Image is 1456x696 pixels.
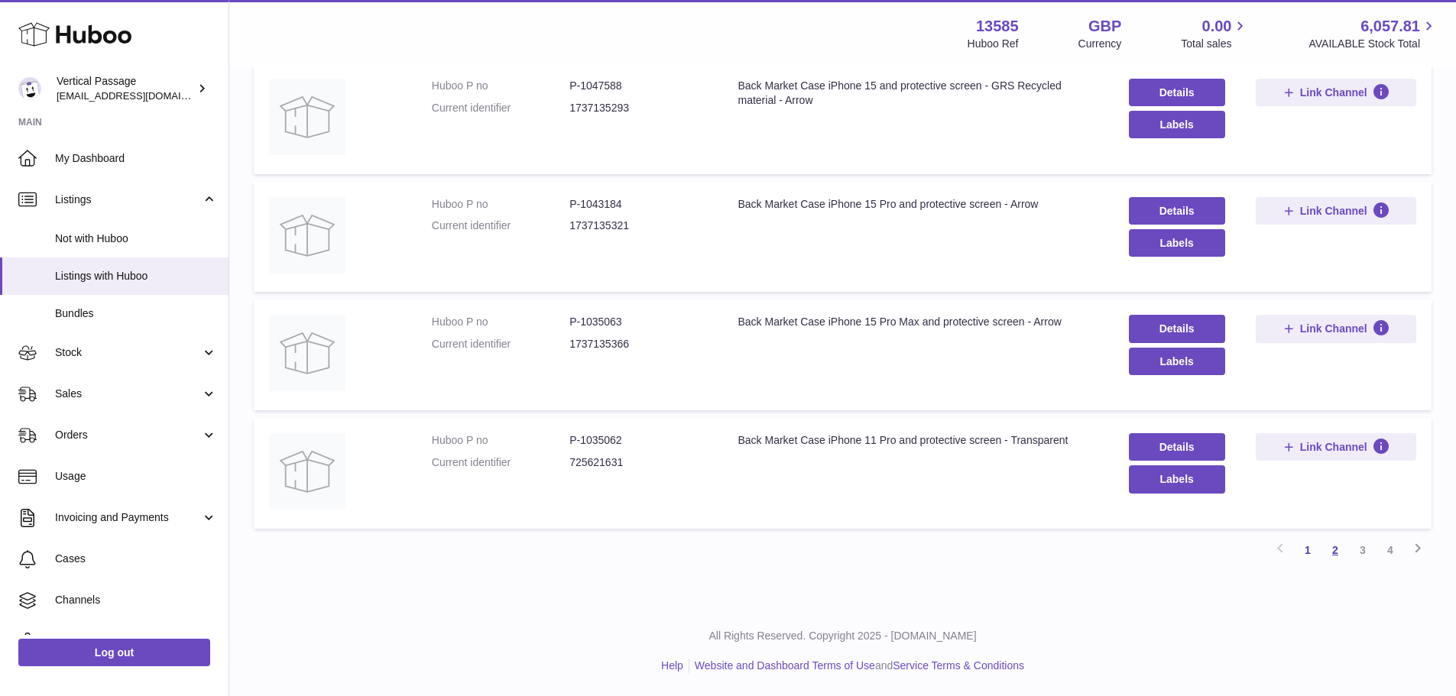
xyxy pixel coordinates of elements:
span: Sales [55,387,201,401]
a: Help [661,659,683,672]
span: Cases [55,552,217,566]
div: Currency [1078,37,1122,51]
dt: Huboo P no [432,433,569,448]
div: Back Market Case iPhone 15 Pro and protective screen - Arrow [738,197,1098,212]
dt: Current identifier [432,455,569,470]
a: Log out [18,639,210,666]
dd: P-1043184 [569,197,707,212]
button: Link Channel [1256,79,1416,106]
dt: Huboo P no [432,315,569,329]
strong: GBP [1088,16,1121,37]
a: 6,057.81 AVAILABLE Stock Total [1308,16,1438,51]
a: Details [1129,433,1225,461]
img: Back Market Case iPhone 15 Pro Max and protective screen - Arrow [269,315,345,391]
dd: 1737135293 [569,101,707,115]
span: Usage [55,469,217,484]
span: Total sales [1181,37,1249,51]
span: Orders [55,428,201,442]
span: Settings [55,634,217,649]
strong: 13585 [976,16,1019,37]
img: internalAdmin-13585@internal.huboo.com [18,77,41,100]
span: Listings [55,193,201,207]
span: Not with Huboo [55,231,217,246]
p: All Rights Reserved. Copyright 2025 - [DOMAIN_NAME] [242,629,1444,643]
span: My Dashboard [55,151,217,166]
dt: Current identifier [432,337,569,351]
a: 2 [1321,536,1349,564]
button: Link Channel [1256,197,1416,225]
img: Back Market Case iPhone 15 and protective screen - GRS Recycled material - Arrow [269,79,345,155]
button: Labels [1129,229,1225,257]
dt: Huboo P no [432,79,569,93]
a: 1 [1294,536,1321,564]
div: Back Market Case iPhone 15 and protective screen - GRS Recycled material - Arrow [738,79,1098,108]
span: Bundles [55,306,217,321]
a: Details [1129,79,1225,106]
span: 0.00 [1202,16,1232,37]
li: and [689,659,1024,673]
a: Details [1129,315,1225,342]
button: Link Channel [1256,315,1416,342]
dd: P-1035062 [569,433,707,448]
span: Channels [55,593,217,607]
div: Back Market Case iPhone 15 Pro Max and protective screen - Arrow [738,315,1098,329]
span: Invoicing and Payments [55,510,201,525]
span: Link Channel [1300,204,1367,218]
a: 4 [1377,536,1404,564]
span: 6,057.81 [1360,16,1420,37]
span: Stock [55,345,201,360]
a: 0.00 Total sales [1181,16,1249,51]
dd: P-1035063 [569,315,707,329]
dt: Huboo P no [432,197,569,212]
span: Link Channel [1300,322,1367,335]
div: Vertical Passage [57,74,194,103]
a: Service Terms & Conditions [893,659,1024,672]
button: Labels [1129,348,1225,375]
button: Labels [1129,465,1225,493]
span: Link Channel [1300,440,1367,454]
dt: Current identifier [432,219,569,233]
a: Details [1129,197,1225,225]
dt: Current identifier [432,101,569,115]
button: Labels [1129,111,1225,138]
dd: 725621631 [569,455,707,470]
span: Link Channel [1300,86,1367,99]
span: [EMAIL_ADDRESS][DOMAIN_NAME] [57,89,225,102]
span: AVAILABLE Stock Total [1308,37,1438,51]
img: Back Market Case iPhone 11 Pro and protective screen - Transparent [269,433,345,510]
a: Website and Dashboard Terms of Use [695,659,875,672]
button: Link Channel [1256,433,1416,461]
a: 3 [1349,536,1377,564]
dd: 1737135366 [569,337,707,351]
dd: 1737135321 [569,219,707,233]
div: Back Market Case iPhone 11 Pro and protective screen - Transparent [738,433,1098,448]
dd: P-1047588 [569,79,707,93]
div: Huboo Ref [968,37,1019,51]
span: Listings with Huboo [55,269,217,283]
img: Back Market Case iPhone 15 Pro and protective screen - Arrow [269,197,345,274]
